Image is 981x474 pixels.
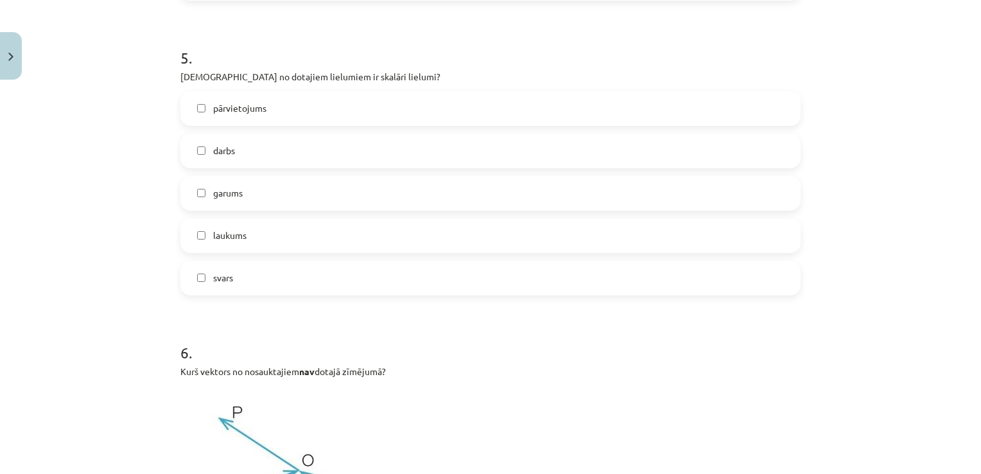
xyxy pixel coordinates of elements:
input: svars [197,274,205,282]
input: pārvietojums [197,104,205,112]
strong: nav [299,365,315,377]
h1: 6 . [180,321,801,361]
span: svars [213,271,233,285]
span: pārvietojums [213,101,266,115]
input: darbs [197,146,205,155]
span: darbs [213,144,235,157]
p: Kurš vektors no nosauktajiem dotajā zīmējumā? [180,365,801,378]
input: laukums [197,231,205,240]
h1: 5 . [180,26,801,66]
p: [DEMOGRAPHIC_DATA] no dotajiem lielumiem ir skalāri lielumi? [180,70,801,83]
span: garums [213,186,243,200]
img: icon-close-lesson-0947bae3869378f0d4975bcd49f059093ad1ed9edebbc8119c70593378902aed.svg [8,53,13,61]
input: garums [197,189,205,197]
span: laukums [213,229,247,242]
